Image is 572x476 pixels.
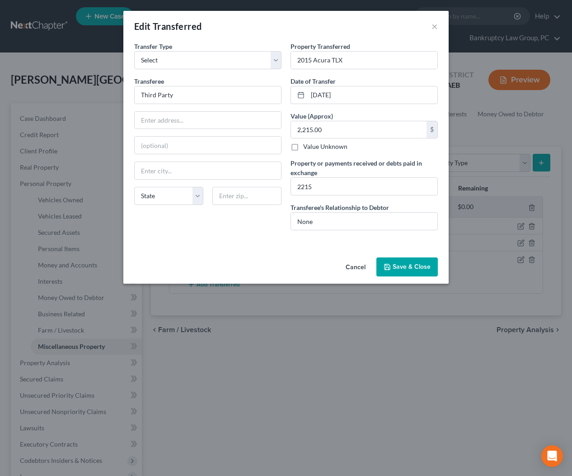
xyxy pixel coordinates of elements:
[291,77,336,85] span: Date of Transfer
[291,213,437,230] input: --
[303,142,347,151] label: Value Unknown
[135,137,281,154] input: (optional)
[291,158,438,177] label: Property or payments received or debts paid in exchange
[135,86,281,104] input: Enter name...
[338,258,373,276] button: Cancel
[431,21,438,32] button: ×
[212,187,281,205] input: Enter zip...
[134,43,172,50] span: Transfer Type
[291,43,350,50] span: Property Transferred
[427,121,437,138] div: $
[376,257,438,276] button: Save & Close
[135,162,281,179] input: Enter city...
[135,112,281,129] input: Enter address...
[291,178,437,195] input: --
[291,203,389,212] label: Transferee's Relationship to Debtor
[541,445,563,467] div: Open Intercom Messenger
[134,20,202,33] div: Edit Transferred
[134,77,164,85] span: Transferee
[291,52,437,69] input: ex. Title to 2004 Jeep Compass
[291,111,333,121] label: Value (Approx)
[308,86,437,104] input: MM/DD/YYYY
[291,121,427,138] input: 0.00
